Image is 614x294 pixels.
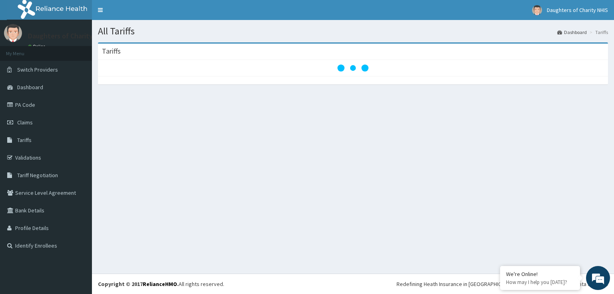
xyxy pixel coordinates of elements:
span: Dashboard [17,84,43,91]
a: Online [28,44,47,49]
span: Daughters of Charity NHIS [547,6,608,14]
svg: audio-loading [337,52,369,84]
h3: Tariffs [102,48,121,55]
a: Dashboard [557,29,587,36]
img: User Image [4,24,22,42]
h1: All Tariffs [98,26,608,36]
p: How may I help you today? [506,279,574,286]
a: RelianceHMO [143,280,177,288]
p: Daughters of Charity NHIS [28,32,110,40]
span: Claims [17,119,33,126]
strong: Copyright © 2017 . [98,280,179,288]
div: We're Online! [506,270,574,278]
span: Tariff Negotiation [17,172,58,179]
span: Switch Providers [17,66,58,73]
span: Tariffs [17,136,32,144]
li: Tariffs [588,29,608,36]
img: User Image [532,5,542,15]
footer: All rights reserved. [92,274,614,294]
div: Redefining Heath Insurance in [GEOGRAPHIC_DATA] using Telemedicine and Data Science! [397,280,608,288]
